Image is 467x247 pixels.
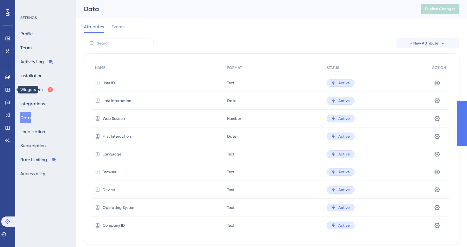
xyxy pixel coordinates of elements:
[410,41,438,46] span: + New Attribute
[227,152,234,157] span: Text
[20,15,72,20] div: SETTINGS
[227,169,234,175] span: Text
[425,6,456,11] span: Publish Changes
[338,205,350,210] span: Active
[103,187,115,192] span: Device
[20,84,53,95] button: Containers
[20,168,45,179] button: Accessibility
[95,65,105,70] span: NAME
[338,116,350,121] span: Active
[338,152,350,157] span: Active
[338,80,350,86] span: Active
[20,154,57,165] button: Rate Limiting
[20,98,45,109] button: Integrations
[20,56,53,67] button: Activity Log
[20,70,43,81] button: Installation
[227,187,234,192] span: Text
[112,23,125,31] span: Events
[327,65,339,70] span: STATUS
[103,169,116,175] span: Browser
[103,223,125,228] span: Company ID
[103,98,131,103] span: Last Interaction
[338,98,350,103] span: Active
[396,38,459,48] button: + New Attribute
[103,205,135,210] span: Operating System
[227,134,236,139] span: Date
[227,80,234,86] span: Text
[103,80,115,86] span: User ID
[103,152,121,157] span: Language
[338,223,350,228] span: Active
[338,169,350,175] span: Active
[20,112,31,123] button: Data
[227,65,242,70] span: FORMAT
[20,126,45,137] button: Localization
[84,23,104,31] span: Attributes
[227,116,241,121] span: Number
[227,205,234,210] span: Text
[440,222,459,241] iframe: UserGuiding AI Assistant Launcher
[84,4,405,13] div: Data
[97,41,148,45] input: Search
[20,42,32,53] button: Team
[103,134,131,139] span: First Interaction
[432,65,446,70] span: ACTION
[338,134,350,139] span: Active
[338,187,350,192] span: Active
[20,28,33,39] button: Profile
[227,223,234,228] span: Text
[421,4,459,14] button: Publish Changes
[103,116,125,121] span: Web Session
[227,98,236,103] span: Date
[20,140,46,151] button: Subscription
